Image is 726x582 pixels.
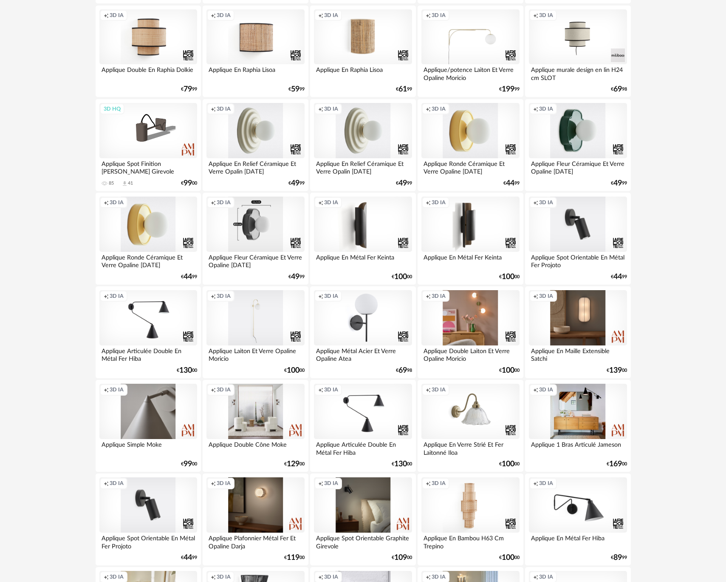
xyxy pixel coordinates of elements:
[314,439,412,456] div: Applique Articulée Double En Métal Fer Hiba
[396,180,412,186] div: € 99
[611,86,627,92] div: € 98
[284,461,305,467] div: € 00
[502,461,514,467] span: 100
[432,480,446,487] span: 3D IA
[418,99,523,191] a: Creation icon 3D IA Applique Ronde Céramique Et Verre Opaline [DATE] €4499
[318,199,323,206] span: Creation icon
[179,368,192,374] span: 130
[99,533,197,550] div: Applique Spot Orientable En Métal Fer Projoto
[324,573,338,580] span: 3D IA
[426,386,431,393] span: Creation icon
[539,12,553,19] span: 3D IA
[499,461,520,467] div: € 00
[533,386,538,393] span: Creation icon
[291,86,299,92] span: 59
[184,274,192,280] span: 44
[217,386,231,393] span: 3D IA
[99,439,197,456] div: Applique Simple Moke
[314,64,412,81] div: Applique En Raphia Lisoa
[318,480,323,487] span: Creation icon
[211,12,216,19] span: Creation icon
[607,461,627,467] div: € 00
[418,474,523,565] a: Creation icon 3D IA Applique En Bambou H63 Cm Trepino €10000
[211,199,216,206] span: Creation icon
[310,99,415,191] a: Creation icon 3D IA Applique En Relief Céramique Et Verre Opalin [DATE] €4999
[398,86,407,92] span: 61
[206,345,304,362] div: Applique Laiton Et Verre Opaline Moricio
[499,274,520,280] div: € 00
[217,293,231,300] span: 3D IA
[99,64,197,81] div: Applique Double En Raphia Dolkie
[426,106,431,112] span: Creation icon
[99,158,197,175] div: Applique Spot Finition [PERSON_NAME] Girevole
[398,180,407,186] span: 49
[110,386,124,393] span: 3D IA
[96,474,201,565] a: Creation icon 3D IA Applique Spot Orientable En Métal Fer Projoto €4499
[611,180,627,186] div: € 99
[525,380,630,472] a: Creation icon 3D IA Applique 1 Bras Articulé Jameson €16900
[184,555,192,561] span: 44
[217,480,231,487] span: 3D IA
[421,64,519,81] div: Applique/potence Laiton Et Verre Opaline Moricio
[184,86,192,92] span: 79
[613,274,622,280] span: 44
[217,573,231,580] span: 3D IA
[104,199,109,206] span: Creation icon
[502,555,514,561] span: 100
[310,474,415,565] a: Creation icon 3D IA Applique Spot Orientable Graphite Girevole €10900
[310,286,415,378] a: Creation icon 3D IA Applique Métal Acier Et Verre Opaline Atea €6998
[533,12,538,19] span: Creation icon
[121,180,128,187] span: Download icon
[318,573,323,580] span: Creation icon
[99,345,197,362] div: Applique Articulée Double En Métal Fer Hiba
[287,461,299,467] span: 129
[533,293,538,300] span: Creation icon
[432,293,446,300] span: 3D IA
[533,199,538,206] span: Creation icon
[206,158,304,175] div: Applique En Relief Céramique Et Verre Opalin [DATE]
[611,555,627,561] div: € 99
[206,64,304,81] div: Applique En Raphia Lisoa
[499,555,520,561] div: € 00
[394,274,407,280] span: 100
[100,103,124,114] div: 3D HQ
[181,86,197,92] div: € 99
[203,99,308,191] a: Creation icon 3D IA Applique En Relief Céramique Et Verre Opalin [DATE] €4999
[203,380,308,472] a: Creation icon 3D IA Applique Double Cône Moke €12900
[324,199,338,206] span: 3D IA
[398,368,407,374] span: 69
[318,386,323,393] span: Creation icon
[426,573,431,580] span: Creation icon
[203,286,308,378] a: Creation icon 3D IA Applique Laiton Et Verre Opaline Moricio €10000
[128,180,133,186] div: 41
[392,461,412,467] div: € 00
[110,293,124,300] span: 3D IA
[421,252,519,269] div: Applique En Métal Fer Keinta
[96,380,201,472] a: Creation icon 3D IA Applique Simple Moke €9900
[533,106,538,112] span: Creation icon
[611,274,627,280] div: € 99
[284,555,305,561] div: € 00
[211,293,216,300] span: Creation icon
[432,386,446,393] span: 3D IA
[525,193,630,285] a: Creation icon 3D IA Applique Spot Orientable En Métal Fer Projoto €4499
[203,474,308,565] a: Creation icon 3D IA Applique Plafonnier Métal Fer Et Opaline Darja €11900
[506,180,514,186] span: 44
[181,274,197,280] div: € 99
[426,12,431,19] span: Creation icon
[432,12,446,19] span: 3D IA
[110,573,124,580] span: 3D IA
[324,293,338,300] span: 3D IA
[110,199,124,206] span: 3D IA
[529,252,627,269] div: Applique Spot Orientable En Métal Fer Projoto
[104,573,109,580] span: Creation icon
[217,199,231,206] span: 3D IA
[432,199,446,206] span: 3D IA
[539,199,553,206] span: 3D IA
[318,293,323,300] span: Creation icon
[418,6,523,97] a: Creation icon 3D IA Applique/potence Laiton Et Verre Opaline Moricio €19999
[613,180,622,186] span: 49
[314,533,412,550] div: Applique Spot Orientable Graphite Girevole
[288,274,305,280] div: € 99
[324,106,338,112] span: 3D IA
